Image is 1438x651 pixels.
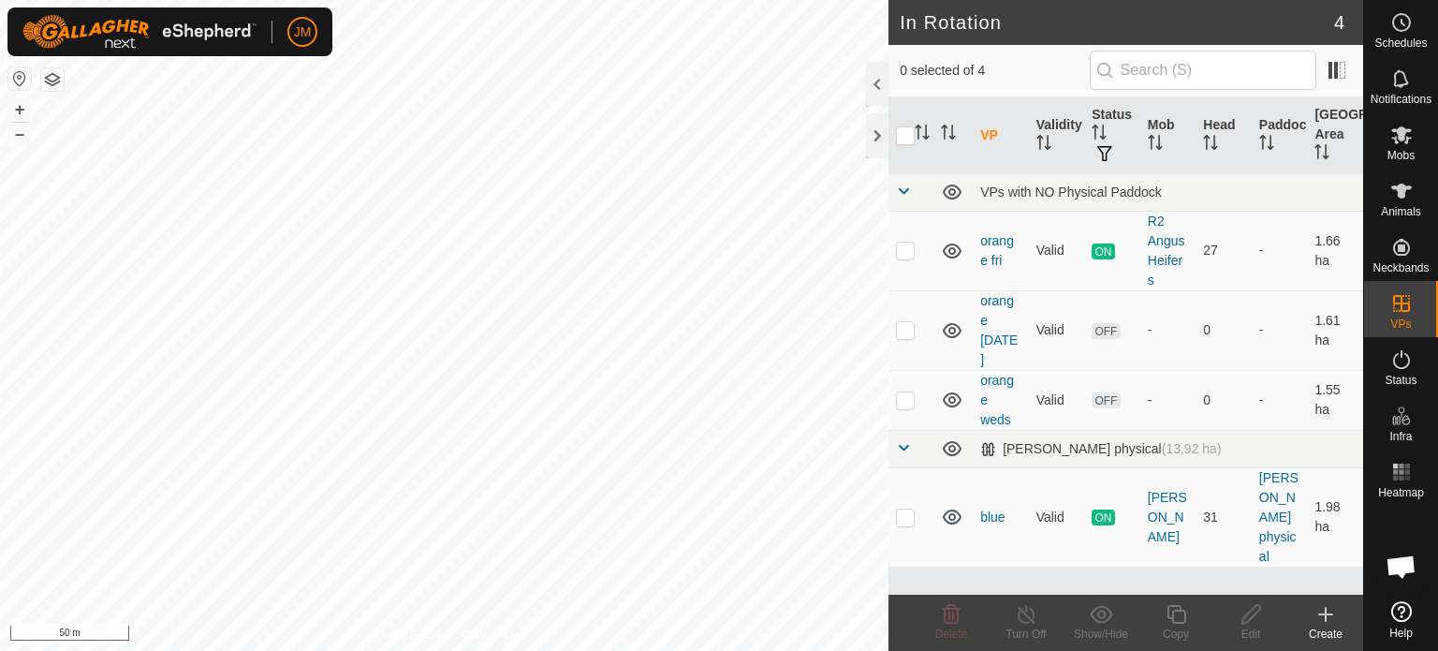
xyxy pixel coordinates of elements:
div: VPs with NO Physical Paddock [980,185,1356,200]
td: 31 [1196,467,1252,567]
div: Edit [1213,626,1288,643]
td: Valid [1029,290,1085,370]
img: Gallagher Logo [22,15,257,49]
p-sorticon: Activate to sort [1203,138,1218,153]
th: Paddock [1252,97,1308,174]
a: orange fri [980,233,1014,268]
td: 1.66 ha [1307,211,1363,290]
span: OFF [1092,392,1120,408]
th: Head [1196,97,1252,174]
div: Turn Off [989,626,1064,643]
button: – [8,123,31,145]
button: Map Layers [41,68,64,91]
div: Show/Hide [1064,626,1138,643]
p-sorticon: Activate to sort [915,127,930,142]
p-sorticon: Activate to sort [1148,138,1163,153]
td: - [1252,290,1308,370]
div: Create [1288,626,1363,643]
a: blue [980,510,1005,525]
td: 1.61 ha [1307,290,1363,370]
th: Status [1084,97,1140,174]
td: 1.98 ha [1307,467,1363,567]
td: 0 [1196,290,1252,370]
p-sorticon: Activate to sort [1259,138,1274,153]
p-sorticon: Activate to sort [1314,147,1329,162]
td: - [1252,370,1308,430]
td: - [1252,211,1308,290]
td: 1.55 ha [1307,370,1363,430]
span: Animals [1381,206,1421,217]
a: Help [1364,594,1438,646]
button: + [8,98,31,121]
a: Contact Us [462,627,518,644]
div: [PERSON_NAME] [1148,488,1189,547]
span: Help [1389,628,1413,639]
span: 0 selected of 4 [900,61,1089,81]
th: VP [973,97,1029,174]
td: Valid [1029,467,1085,567]
a: orange weds [980,373,1014,427]
div: [PERSON_NAME] physical [980,441,1221,457]
a: [PERSON_NAME] physical [1259,470,1299,564]
div: - [1148,391,1189,410]
span: VPs [1390,318,1411,330]
td: 27 [1196,211,1252,290]
span: Notifications [1371,94,1431,105]
span: Delete [935,628,968,641]
div: Copy [1138,626,1213,643]
span: Neckbands [1372,262,1429,274]
a: orange [DATE] [980,293,1018,367]
p-sorticon: Activate to sort [941,127,956,142]
th: Validity [1029,97,1085,174]
a: Privacy Policy [371,627,441,644]
td: Valid [1029,211,1085,290]
p-sorticon: Activate to sort [1092,127,1107,142]
div: Open chat [1373,539,1430,595]
div: R2 Angus Heifers [1148,212,1189,290]
span: Schedules [1374,37,1427,49]
td: Valid [1029,370,1085,430]
span: ON [1092,510,1114,525]
span: ON [1092,244,1114,259]
span: JM [294,22,312,42]
span: (13.92 ha) [1162,441,1222,456]
td: 0 [1196,370,1252,430]
span: Infra [1389,431,1412,442]
p-sorticon: Activate to sort [1036,138,1051,153]
span: 4 [1334,8,1344,37]
button: Reset Map [8,67,31,90]
span: OFF [1092,323,1120,339]
h2: In Rotation [900,11,1334,34]
input: Search (S) [1090,51,1316,90]
span: Status [1385,375,1416,386]
span: Mobs [1387,150,1415,161]
span: Heatmap [1378,487,1424,498]
div: - [1148,320,1189,340]
th: [GEOGRAPHIC_DATA] Area [1307,97,1363,174]
th: Mob [1140,97,1196,174]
